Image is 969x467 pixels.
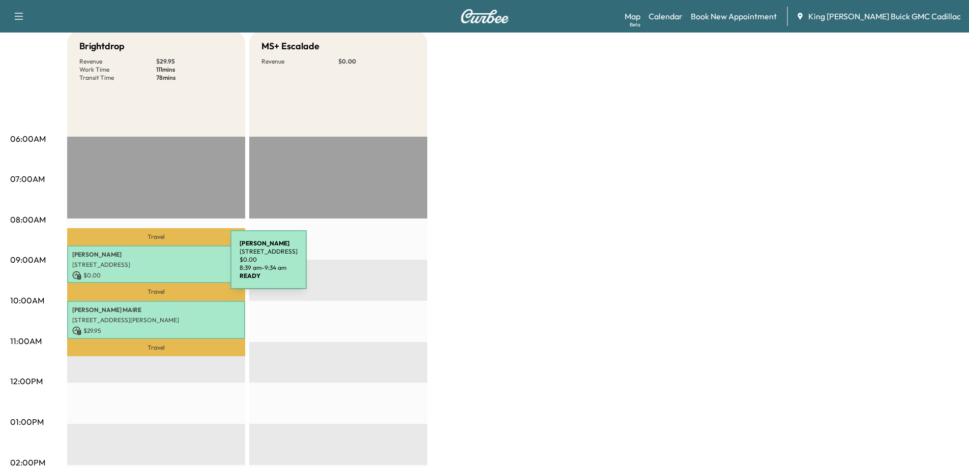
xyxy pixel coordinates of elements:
p: $ 29.95 [156,57,233,66]
p: Travel [67,228,245,245]
p: 08:00AM [10,213,46,226]
b: [PERSON_NAME] [240,239,289,247]
p: 111 mins [156,66,233,74]
p: Transit Time [79,74,156,82]
p: Revenue [79,57,156,66]
p: [PERSON_NAME] MAIRE [72,306,240,314]
p: 06:00AM [10,133,46,145]
p: 8:39 am - 9:34 am [240,264,298,272]
p: 12:00PM [10,375,43,387]
h5: Brightdrop [79,39,125,53]
h5: MS+ Escalade [261,39,319,53]
p: $ 0.00 [72,271,240,280]
p: 07:00AM [10,173,45,185]
p: 78 mins [156,74,233,82]
p: Revenue [261,57,338,66]
img: Curbee Logo [460,9,509,23]
a: MapBeta [625,10,640,22]
p: [STREET_ADDRESS] [240,247,298,256]
p: $ 0.00 [338,57,415,66]
p: $ 0.00 [240,256,298,264]
p: 09:00AM [10,254,46,266]
b: READY [240,272,260,279]
p: [STREET_ADDRESS] [72,261,240,269]
p: [STREET_ADDRESS][PERSON_NAME] [72,316,240,324]
p: 10:00AM [10,294,44,306]
p: [PERSON_NAME] [72,251,240,259]
p: Travel [67,283,245,301]
p: 01:00PM [10,416,44,428]
p: 10:00 am - 10:56 am [72,337,240,346]
p: 11:00AM [10,335,42,347]
a: Book New Appointment [691,10,777,22]
p: 8:39 am - 9:34 am [72,282,240,290]
p: Work Time [79,66,156,74]
a: Calendar [649,10,683,22]
p: $ 29.95 [72,326,240,335]
span: King [PERSON_NAME] Buick GMC Cadillac [808,10,961,22]
p: Travel [67,339,245,356]
div: Beta [630,21,640,28]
